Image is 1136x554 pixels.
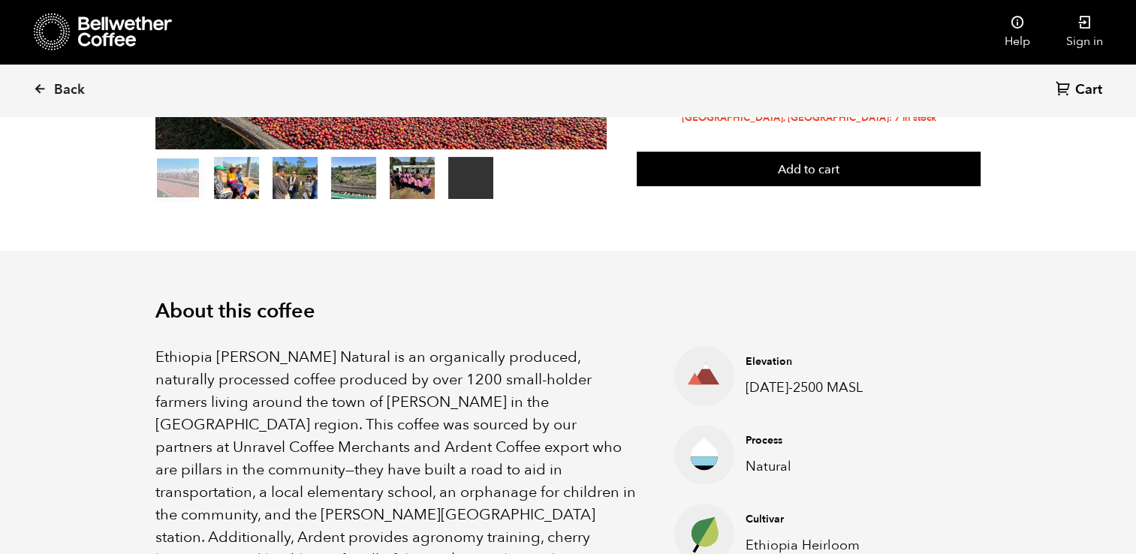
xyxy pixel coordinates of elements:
h4: Cultivar [746,512,913,527]
span: Back [54,81,85,99]
video: Your browser does not support the video tag. [448,157,493,199]
p: Natural [746,456,913,477]
h4: Elevation [746,354,913,369]
h4: Process [746,433,913,448]
button: Add to cart [637,152,981,186]
li: [GEOGRAPHIC_DATA], [GEOGRAPHIC_DATA]: 7 in stock [637,111,981,125]
a: Cart [1056,80,1106,101]
h2: About this coffee [155,300,981,324]
p: [DATE]-2500 MASL [746,378,913,398]
span: Cart [1075,81,1102,99]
